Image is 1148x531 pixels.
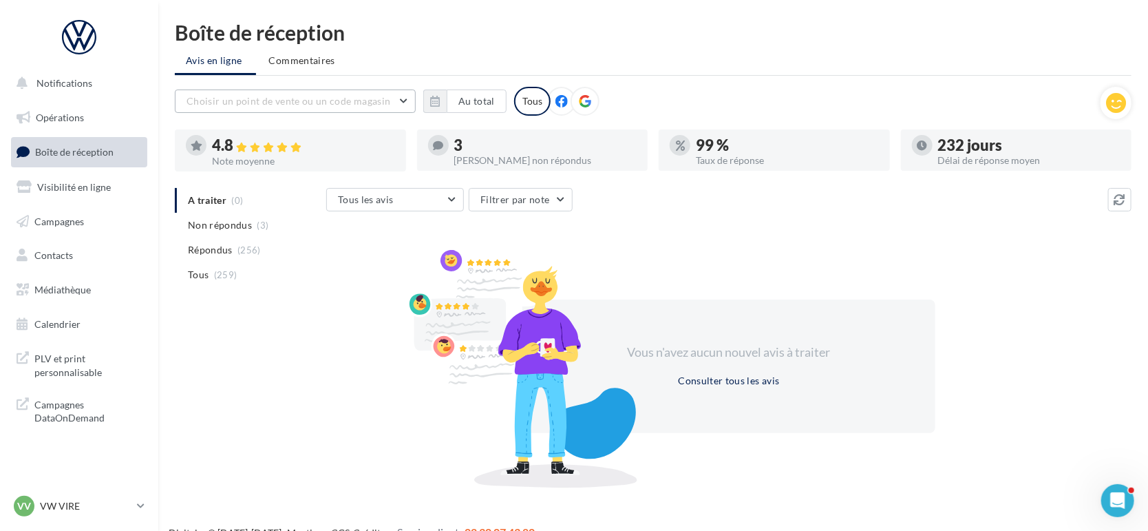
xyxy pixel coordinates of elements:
[188,218,252,232] span: Non répondus
[938,138,1121,153] div: 232 jours
[8,310,150,339] a: Calendrier
[34,395,142,425] span: Campagnes DataOnDemand
[237,244,261,256] span: (256)
[212,156,395,166] div: Note moyenne
[269,54,335,67] span: Commentaires
[187,95,390,107] span: Choisir un point de vente ou un code magasin
[34,215,84,227] span: Campagnes
[8,241,150,270] a: Contacts
[696,138,879,153] div: 99 %
[34,284,91,295] span: Médiathèque
[17,499,31,513] span: VV
[454,156,637,165] div: [PERSON_NAME] non répondus
[257,220,269,231] span: (3)
[36,77,92,89] span: Notifications
[11,493,147,519] a: VV VW VIRE
[175,22,1131,43] div: Boîte de réception
[34,349,142,379] span: PLV et print personnalisable
[175,90,416,113] button: Choisir un point de vente ou un code magasin
[514,87,551,116] div: Tous
[8,207,150,236] a: Campagnes
[188,243,233,257] span: Répondus
[34,318,81,330] span: Calendrier
[8,344,150,384] a: PLV et print personnalisable
[423,90,507,113] button: Au total
[454,138,637,153] div: 3
[8,173,150,202] a: Visibilité en ligne
[610,344,847,362] div: Vous n'avez aucun nouvel avis à traiter
[326,188,464,211] button: Tous les avis
[36,112,84,123] span: Opérations
[8,69,145,98] button: Notifications
[8,103,150,132] a: Opérations
[938,156,1121,165] div: Délai de réponse moyen
[214,269,237,280] span: (259)
[34,249,73,261] span: Contacts
[1101,484,1134,517] iframe: Intercom live chat
[672,373,785,389] button: Consulter tous les avis
[696,156,879,165] div: Taux de réponse
[37,181,111,193] span: Visibilité en ligne
[447,90,507,113] button: Au total
[35,146,114,158] span: Boîte de réception
[40,499,131,513] p: VW VIRE
[469,188,573,211] button: Filtrer par note
[8,137,150,167] a: Boîte de réception
[338,194,394,205] span: Tous les avis
[8,275,150,304] a: Médiathèque
[188,268,209,282] span: Tous
[212,138,395,154] div: 4.8
[8,390,150,430] a: Campagnes DataOnDemand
